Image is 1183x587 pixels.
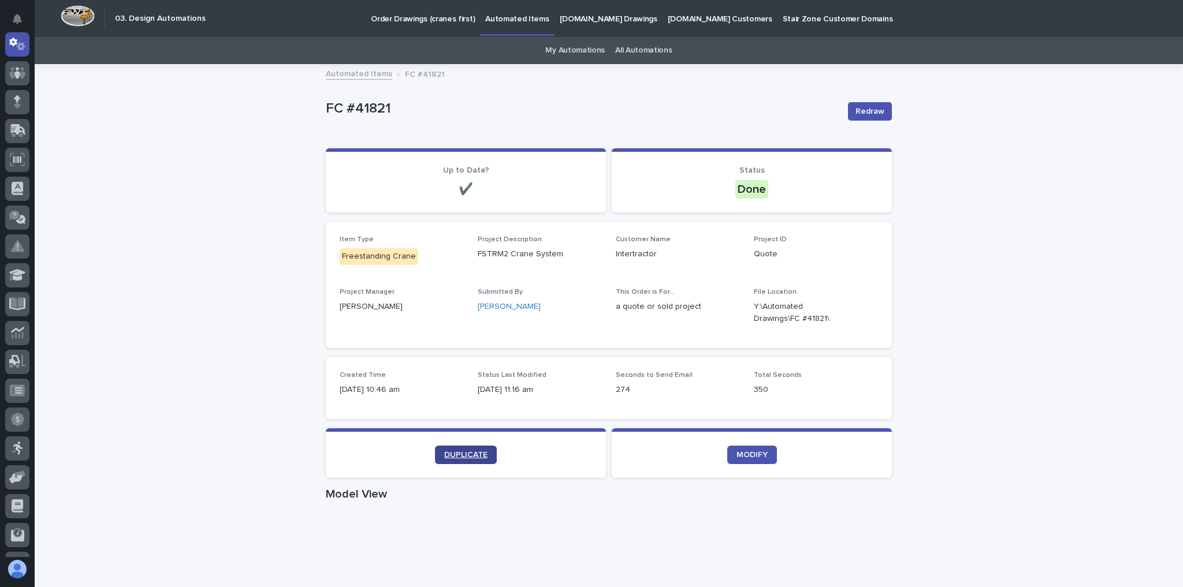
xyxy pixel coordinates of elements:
span: Status [739,166,765,174]
p: FC #41821 [405,67,445,80]
span: MODIFY [736,451,768,459]
a: Automated Items [326,66,392,80]
button: Notifications [5,7,29,31]
span: Project Description [478,236,542,243]
span: Status Last Modified [478,372,546,379]
p: FC #41821 [326,100,839,117]
p: [DATE] 10:46 am [340,384,464,396]
p: 350 [754,384,878,396]
span: DUPLICATE [444,451,488,459]
p: Intertractor [616,248,740,260]
span: Item Type [340,236,374,243]
p: a quote or sold project [616,301,740,313]
p: FSTRM2 Crane System [478,248,602,260]
p: [DATE] 11:16 am [478,384,602,396]
span: Redraw [855,106,884,117]
a: MODIFY [727,446,777,464]
div: Freestanding Crane [340,248,418,265]
span: Project Manager [340,289,395,296]
span: Project ID [754,236,787,243]
p: ✔️ [340,182,592,196]
span: Seconds to Send Email [616,372,693,379]
button: users-avatar [5,557,29,581]
h1: Model View [326,487,892,501]
h2: 03. Design Automations [115,14,206,24]
span: File Location [754,289,797,296]
div: Done [735,180,768,199]
a: DUPLICATE [435,446,497,464]
span: Total Seconds [754,372,802,379]
p: Quote [754,248,878,260]
img: Workspace Logo [61,5,95,27]
span: Created Time [340,372,386,379]
a: All Automations [615,37,672,64]
div: Notifications [14,14,29,32]
span: Up to Date? [443,166,489,174]
: Y:\Automated Drawings\FC #41821\ [754,301,850,325]
a: My Automations [545,37,605,64]
p: [PERSON_NAME] [340,301,464,313]
button: Redraw [848,102,892,121]
span: Submitted By [478,289,523,296]
span: Customer Name [616,236,671,243]
a: [PERSON_NAME] [478,301,541,313]
p: 274 [616,384,740,396]
span: This Order is For... [616,289,675,296]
